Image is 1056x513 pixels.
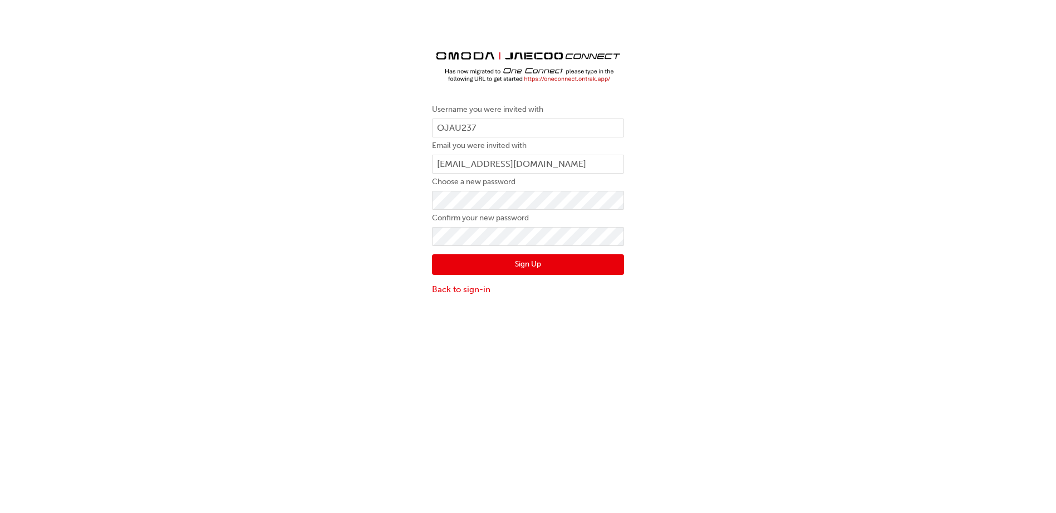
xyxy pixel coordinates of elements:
[432,175,624,189] label: Choose a new password
[432,33,624,86] img: Trak
[432,283,624,296] a: Back to sign-in
[432,119,624,137] input: Username
[432,139,624,152] label: Email you were invited with
[432,254,624,275] button: Sign Up
[432,103,624,116] label: Username you were invited with
[432,211,624,225] label: Confirm your new password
